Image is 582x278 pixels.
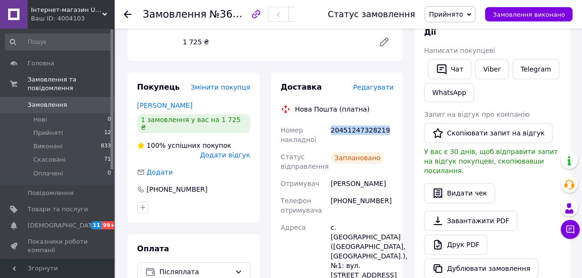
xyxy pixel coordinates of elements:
div: успішних покупок [137,141,231,150]
span: Прийнято [429,10,463,18]
a: Telegram [513,59,559,79]
button: Чат [428,59,471,79]
span: Замовлення [28,101,67,109]
span: Редагувати [353,83,394,91]
div: Заплановано [331,152,385,164]
span: Прийняті [33,129,63,137]
span: Замовлення виконано [493,11,565,18]
span: Замовлення [143,9,207,20]
span: Дії [424,28,436,37]
a: Друк PDF [424,235,487,255]
span: 833 [101,142,111,151]
span: Телефон отримувача [281,197,322,214]
button: Замовлення виконано [485,7,572,21]
span: Повідомлення [28,189,74,197]
span: Написати покупцеві [424,47,495,54]
div: Нова Пошта (платна) [293,104,372,114]
span: Товари та послуги [28,205,88,214]
span: Номер накладної [281,126,316,144]
span: Запит на відгук про компанію [424,111,530,118]
span: [DEMOGRAPHIC_DATA] [28,221,98,230]
span: Отримувач [281,180,319,187]
span: Доставка [281,82,322,92]
span: 12 [104,129,111,137]
div: [PHONE_NUMBER] [146,185,208,194]
span: 0 [108,169,111,178]
span: Скасовані [33,155,66,164]
span: 0 [108,115,111,124]
div: [PHONE_NUMBER] [329,192,395,219]
span: Нові [33,115,47,124]
a: Завантажити PDF [424,211,517,231]
span: Змінити покупця [191,83,250,91]
a: WhatsApp [424,83,474,102]
div: [PERSON_NAME] [329,175,395,192]
span: 11 [90,221,101,229]
a: Редагувати [375,32,394,51]
span: Головна [28,59,54,68]
span: Покупець [137,82,180,92]
div: 1 725 ₴ [179,35,371,49]
span: №361638994 [209,8,277,20]
span: Додати [147,168,173,176]
a: Viber [475,59,508,79]
div: Статус замовлення [328,10,415,19]
span: Виконані [33,142,63,151]
span: Післяплата [159,267,231,277]
span: Інтернет-магазин UKaTools [31,6,102,14]
span: Додати відгук [200,151,250,159]
span: Оплата [137,244,169,253]
span: У вас є 30 днів, щоб відправити запит на відгук покупцеві, скопіювавши посилання. [424,148,558,175]
span: 99+ [101,221,117,229]
span: Замовлення та повідомлення [28,75,114,93]
span: Оплачені [33,169,63,178]
span: 100% [147,142,166,149]
button: Видати чек [424,183,495,203]
button: Чат з покупцем [561,220,580,239]
div: Повернутися назад [124,10,131,19]
div: Ваш ID: 4004103 [31,14,114,23]
a: [PERSON_NAME] [137,102,192,109]
div: 20451247328219 [329,122,395,148]
span: Показники роботи компанії [28,237,88,255]
input: Пошук [5,33,112,51]
span: Статус відправлення [281,153,329,170]
button: Скопіювати запит на відгук [424,123,552,143]
span: 71 [104,155,111,164]
div: 1 замовлення у вас на 1 725 ₴ [137,114,250,133]
span: Адреса [281,224,306,231]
